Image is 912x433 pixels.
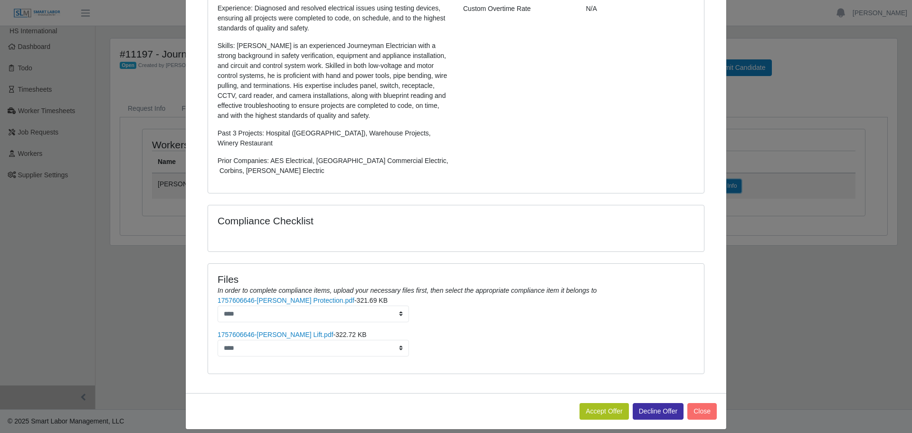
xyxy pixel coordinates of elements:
i: In order to complete compliance items, upload your necessary files first, then select the appropr... [218,287,597,294]
span: 321.69 KB [357,297,388,304]
button: Close [687,403,717,420]
p: Experience: Diagnosed and resolved electrical issues using testing devices, ensuring all projects... [218,3,449,33]
p: Skills: [PERSON_NAME] is an experienced Journeyman Electrician with a strong background in safety... [218,41,449,121]
a: 1757606646-[PERSON_NAME] Lift.pdf [218,331,333,338]
a: 1757606646-[PERSON_NAME] Protection.pdf [218,297,354,304]
li: - [218,296,694,322]
button: Decline Offer [633,403,684,420]
span: 322.72 KB [335,331,366,338]
li: - [218,330,694,356]
h4: Files [218,273,694,285]
p: Prior Companies: AES Electrical, [GEOGRAPHIC_DATA] Commercial Electric, Corbins, [PERSON_NAME] El... [218,156,449,176]
button: Accept Offer [579,403,629,420]
p: Past 3 Projects: Hospital ([GEOGRAPHIC_DATA]), Warehouse Projects, Winery Restaurant [218,128,449,148]
h4: Compliance Checklist [218,215,531,227]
